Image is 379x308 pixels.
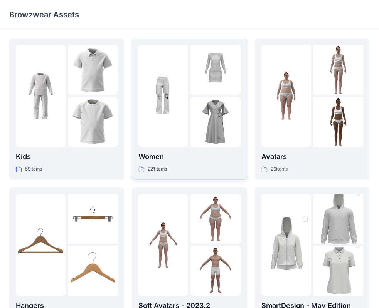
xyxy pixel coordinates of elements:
img: folder 2 [68,45,118,95]
a: folder 1folder 2folder 3Women221items [132,38,247,180]
p: Avatars [261,151,363,162]
p: 59 items [25,165,42,173]
img: folder 2 [68,194,118,244]
img: folder 3 [313,97,363,147]
img: folder 3 [190,246,240,296]
img: folder 3 [190,97,240,147]
img: folder 2 [190,45,240,95]
img: folder 3 [68,97,118,147]
p: Women [138,151,240,162]
p: 26 items [271,165,288,173]
img: folder 3 [68,246,118,296]
img: folder 1 [138,71,188,121]
p: 221 items [148,165,167,173]
a: folder 1folder 2folder 3Avatars26items [255,38,370,180]
img: folder 2 [313,182,363,256]
a: folder 1folder 2folder 3Kids59items [9,38,124,180]
img: folder 1 [138,220,188,269]
img: folder 1 [16,71,66,121]
img: folder 1 [16,220,66,269]
img: folder 2 [190,194,240,244]
img: folder 1 [261,71,311,121]
p: Kids [16,151,118,162]
img: folder 2 [313,45,363,95]
img: folder 1 [261,208,311,282]
p: Browzwear Assets [9,9,79,20]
